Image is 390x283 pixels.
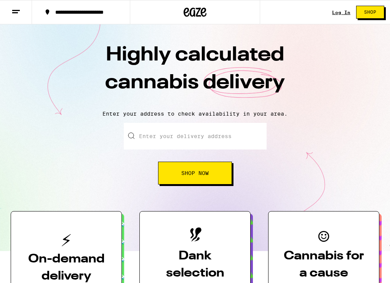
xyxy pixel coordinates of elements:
p: Enter your address to check availability in your area. [8,111,382,117]
h3: Cannabis for a cause [281,248,367,282]
div: Log In [332,10,350,15]
h3: Dank selection [152,248,238,282]
h1: Highly calculated cannabis delivery [62,41,328,105]
span: Shop Now [181,170,209,176]
button: Shop [356,6,384,19]
input: Enter your delivery address [124,123,267,149]
span: Shop [364,10,376,14]
button: Shop Now [158,162,232,184]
